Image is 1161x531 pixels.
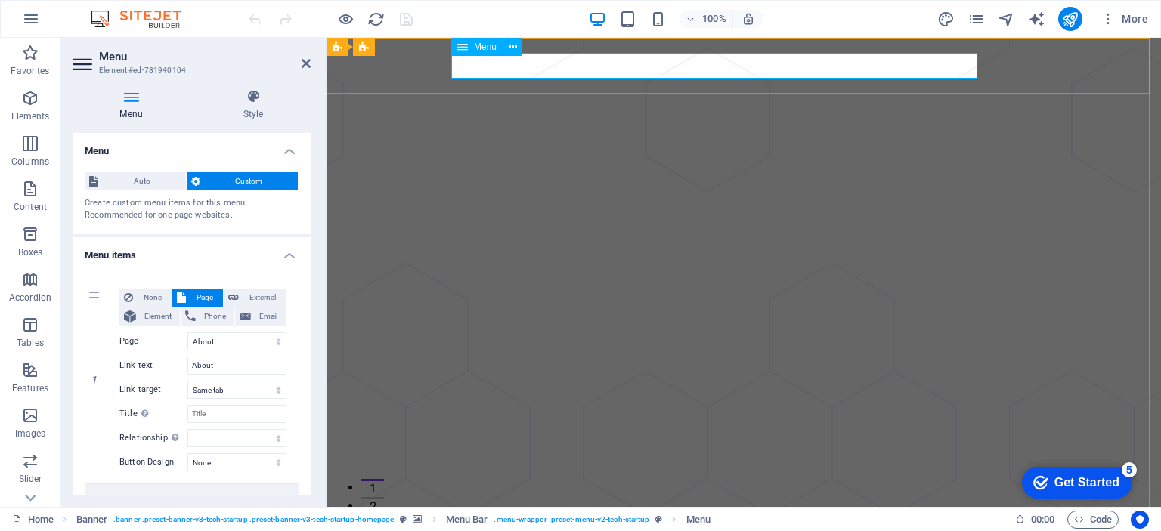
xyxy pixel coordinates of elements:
[702,10,726,28] h6: 100%
[967,10,986,28] button: pages
[205,172,294,190] span: Custom
[35,441,57,443] button: 1
[998,11,1015,28] i: Navigator
[1031,511,1054,529] span: 00 00
[937,10,955,28] button: design
[446,511,488,529] span: Click to select. Double-click to edit
[413,515,422,523] i: This element contains a background
[12,382,48,394] p: Features
[1101,11,1148,26] span: More
[181,307,234,326] button: Phone
[11,65,49,77] p: Favorites
[76,511,711,529] nav: breadcrumb
[73,133,311,160] h4: Menu
[1028,11,1045,28] i: AI Writer
[103,172,181,190] span: Auto
[99,63,280,77] h3: Element #ed-781940104
[18,246,43,258] p: Boxes
[200,307,230,326] span: Phone
[99,50,311,63] h2: Menu
[113,511,394,529] span: . banner .preset-banner-v3-tech-startup .preset-banner-v3-tech-startup-homepage
[45,17,110,30] div: Get Started
[119,429,187,447] label: Relationship
[190,289,218,307] span: Page
[119,307,180,326] button: Element
[15,428,46,440] p: Images
[17,337,44,349] p: Tables
[119,453,187,471] label: Button Design
[367,11,385,28] i: Reload page
[655,515,662,523] i: This element is a customizable preset
[187,357,286,375] input: Link text...
[1015,511,1055,529] h6: Session time
[83,374,105,386] em: 1
[9,292,51,304] p: Accordion
[235,307,286,326] button: Email
[196,89,311,121] h4: Style
[11,156,49,168] p: Columns
[119,405,187,423] label: Title
[255,307,281,326] span: Email
[686,511,711,529] span: Click to select. Double-click to edit
[741,12,755,26] i: On resize automatically adjust zoom level to fit chosen device.
[14,201,47,213] p: Content
[1074,511,1112,529] span: Code
[1061,11,1079,28] i: Publish
[680,10,733,28] button: 100%
[119,357,187,375] label: Link text
[73,237,311,264] h4: Menu items
[85,172,186,190] button: Auto
[35,459,57,462] button: 2
[119,332,187,350] label: Page
[11,110,50,122] p: Elements
[494,511,649,529] span: . menu-wrapper .preset-menu-v2-tech-startup
[224,289,286,307] button: External
[172,289,223,307] button: Page
[998,10,1016,28] button: navigator
[367,10,385,28] button: reload
[87,10,200,28] img: Editor Logo
[76,511,108,529] span: Click to select. Double-click to edit
[112,3,127,18] div: 5
[243,289,281,307] span: External
[119,289,172,307] button: None
[1094,7,1154,31] button: More
[138,289,167,307] span: None
[967,11,985,28] i: Pages (Ctrl+Alt+S)
[12,8,122,39] div: Get Started 5 items remaining, 0% complete
[1067,511,1119,529] button: Code
[19,473,42,485] p: Slider
[937,11,955,28] i: Design (Ctrl+Alt+Y)
[474,42,497,51] span: Menu
[400,515,407,523] i: This element is a customizable preset
[1131,511,1149,529] button: Usercentrics
[73,89,196,121] h4: Menu
[1042,514,1044,525] span: :
[187,405,286,423] input: Title
[187,172,299,190] button: Custom
[1058,7,1082,31] button: publish
[85,197,299,222] div: Create custom menu items for this menu. Recommended for one-page websites.
[119,381,187,399] label: Link target
[1028,10,1046,28] button: text_generator
[12,511,54,529] a: Click to cancel selection. Double-click to open Pages
[336,10,354,28] button: Click here to leave preview mode and continue editing
[141,307,175,326] span: Element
